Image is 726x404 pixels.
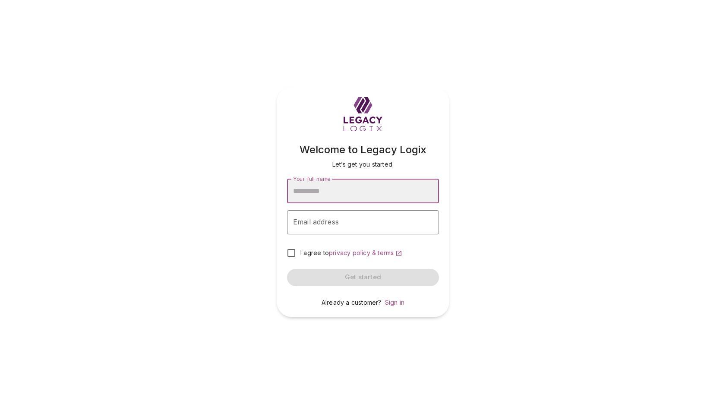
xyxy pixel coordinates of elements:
[385,299,404,306] a: Sign in
[332,161,394,168] span: Let’s get you started.
[300,249,329,256] span: I agree to
[293,175,330,182] span: Your full name
[300,143,426,156] span: Welcome to Legacy Logix
[322,299,382,306] span: Already a customer?
[329,249,402,256] a: privacy policy & terms
[329,249,394,256] span: privacy policy & terms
